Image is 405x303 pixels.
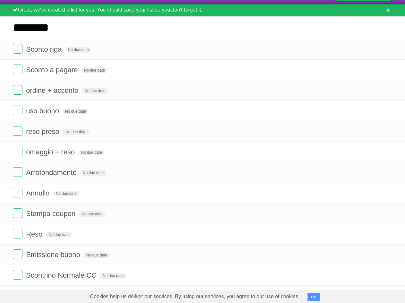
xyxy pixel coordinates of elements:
label: Done [13,126,22,136]
label: Done [13,208,22,218]
label: Done [13,147,22,156]
label: Done [13,65,22,74]
span: No due date [79,211,105,217]
span: Annullo [26,189,51,197]
label: Done [13,85,22,95]
span: No due date [84,252,110,258]
span: No due date [100,273,126,279]
span: No due date [46,232,72,238]
label: Done [13,229,22,238]
span: No due date [79,150,105,155]
span: Reso [26,230,44,238]
label: Done [13,167,22,177]
label: Done [13,270,22,280]
span: No due date [63,129,89,135]
label: Done [13,44,22,54]
span: omaggio + reso [26,148,76,156]
span: ordine + acconto [26,86,80,94]
label: Done [13,249,22,259]
span: No due date [81,67,107,73]
span: No due date [53,191,79,196]
span: No due date [82,88,108,94]
span: Scontrino Normale CC [26,271,98,279]
button: OK [308,293,320,301]
span: Emissione buono [26,251,82,259]
span: Cookies help us deliver our services. By using our services, you agree to our use of cookies. [84,290,306,303]
label: Done [13,106,22,115]
span: Sconto riga [26,45,63,53]
span: No due date [80,170,106,176]
span: Arrotondamento [26,169,78,177]
span: uso buono [26,107,61,115]
span: Stampa coupon [26,210,77,218]
span: Sconto a pagare [26,66,79,74]
label: Done [13,188,22,197]
span: No due date [65,47,91,53]
span: No due date [63,108,89,114]
span: reso preso [26,127,61,135]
